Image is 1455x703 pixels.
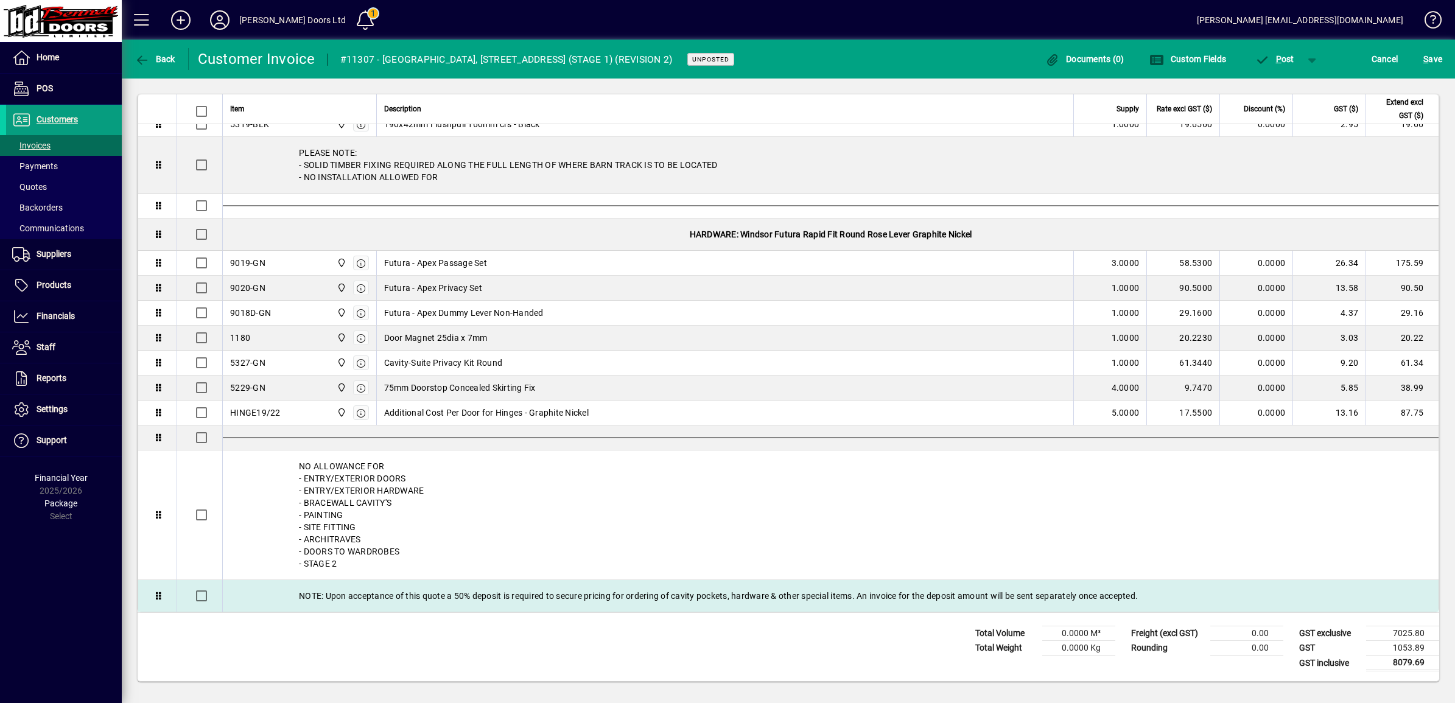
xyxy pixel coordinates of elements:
button: Back [131,48,178,70]
span: Futura - Apex Dummy Lever Non-Handed [384,307,544,319]
a: Financials [6,301,122,332]
a: Payments [6,156,122,177]
div: 5327-GN [230,357,265,369]
span: Rate excl GST ($) [1157,102,1212,116]
td: 13.58 [1292,276,1366,301]
span: Bennett Doors Ltd [334,356,348,369]
td: 0.0000 [1219,251,1292,276]
td: 0.0000 [1219,112,1292,137]
span: Home [37,52,59,62]
span: Quotes [12,182,47,192]
span: S [1423,54,1428,64]
span: Door Magnet 25dia x 7mm [384,332,488,344]
a: Suppliers [6,239,122,270]
span: Item [230,102,245,116]
span: Back [135,54,175,64]
span: Backorders [12,203,63,212]
td: 87.75 [1366,400,1439,425]
span: 1.0000 [1112,118,1140,130]
span: Bennett Doors Ltd [334,406,348,419]
td: 20.22 [1366,326,1439,351]
span: Extend excl GST ($) [1373,96,1423,122]
span: 3.0000 [1112,257,1140,269]
span: 1.0000 [1112,307,1140,319]
span: GST ($) [1334,102,1358,116]
button: Post [1249,48,1300,70]
button: Documents (0) [1042,48,1127,70]
span: Suppliers [37,249,71,259]
td: 13.16 [1292,400,1366,425]
span: 190x42mm Flushpull 160mm crs - Black [384,118,540,130]
td: 1053.89 [1366,641,1439,656]
div: 61.3440 [1154,357,1212,369]
span: Products [37,280,71,290]
td: 8079.69 [1366,656,1439,671]
button: Custom Fields [1146,48,1229,70]
div: HARDWARE: Windsor Futura Rapid Fit Round Rose Lever Graphite Nickel [223,219,1439,250]
span: Reports [37,373,66,383]
button: Save [1420,48,1445,70]
span: Bennett Doors Ltd [334,256,348,270]
span: Staff [37,342,55,352]
span: Settings [37,404,68,414]
td: 90.50 [1366,276,1439,301]
td: 0.0000 [1219,376,1292,400]
td: 9.20 [1292,351,1366,376]
td: Total Weight [969,641,1042,656]
span: Invoices [12,141,51,150]
td: 2.95 [1292,112,1366,137]
td: 4.37 [1292,301,1366,326]
span: Bennett Doors Ltd [334,281,348,295]
div: 17.5500 [1154,407,1212,419]
div: 5319-BLK [230,118,269,130]
a: Settings [6,394,122,425]
span: ave [1423,49,1442,69]
div: NO ALLOWANCE FOR - ENTRY/EXTERIOR DOORS - ENTRY/EXTERIOR HARDWARE - BRACEWALL CAVITY'S - PAINTING... [223,450,1439,579]
span: 1.0000 [1112,282,1140,294]
span: Bennett Doors Ltd [334,331,348,345]
td: 61.34 [1366,351,1439,376]
span: 4.0000 [1112,382,1140,394]
span: Bennett Doors Ltd [334,117,348,131]
span: Futura - Apex Privacy Set [384,282,482,294]
td: 26.34 [1292,251,1366,276]
a: Backorders [6,197,122,218]
div: PLEASE NOTE: - SOLID TIMBER FIXING REQUIRED ALONG THE FULL LENGTH OF WHERE BARN TRACK IS TO BE LO... [223,137,1439,193]
span: Financial Year [35,473,88,483]
td: GST exclusive [1293,626,1366,641]
a: POS [6,74,122,104]
div: Customer Invoice [198,49,315,69]
span: Description [384,102,421,116]
td: 38.99 [1366,376,1439,400]
a: Communications [6,218,122,239]
div: 20.2230 [1154,332,1212,344]
td: 0.00 [1210,641,1283,656]
td: GST inclusive [1293,656,1366,671]
a: Quotes [6,177,122,197]
span: Communications [12,223,84,233]
button: Add [161,9,200,31]
span: Payments [12,161,58,171]
a: Products [6,270,122,301]
span: Customers [37,114,78,124]
td: Total Volume [969,626,1042,641]
div: [PERSON_NAME] Doors Ltd [239,10,346,30]
td: GST [1293,641,1366,656]
div: 58.5300 [1154,257,1212,269]
td: 29.16 [1366,301,1439,326]
a: Invoices [6,135,122,156]
span: 5.0000 [1112,407,1140,419]
span: Support [37,435,67,445]
span: Bennett Doors Ltd [334,306,348,320]
button: Profile [200,9,239,31]
app-page-header-button: Back [122,48,189,70]
div: 19.6560 [1154,118,1212,130]
div: HINGE19/22 [230,407,281,419]
span: POS [37,83,53,93]
span: Custom Fields [1149,54,1226,64]
a: Home [6,43,122,73]
a: Reports [6,363,122,394]
td: 175.59 [1366,251,1439,276]
span: 1.0000 [1112,332,1140,344]
td: 19.66 [1366,112,1439,137]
